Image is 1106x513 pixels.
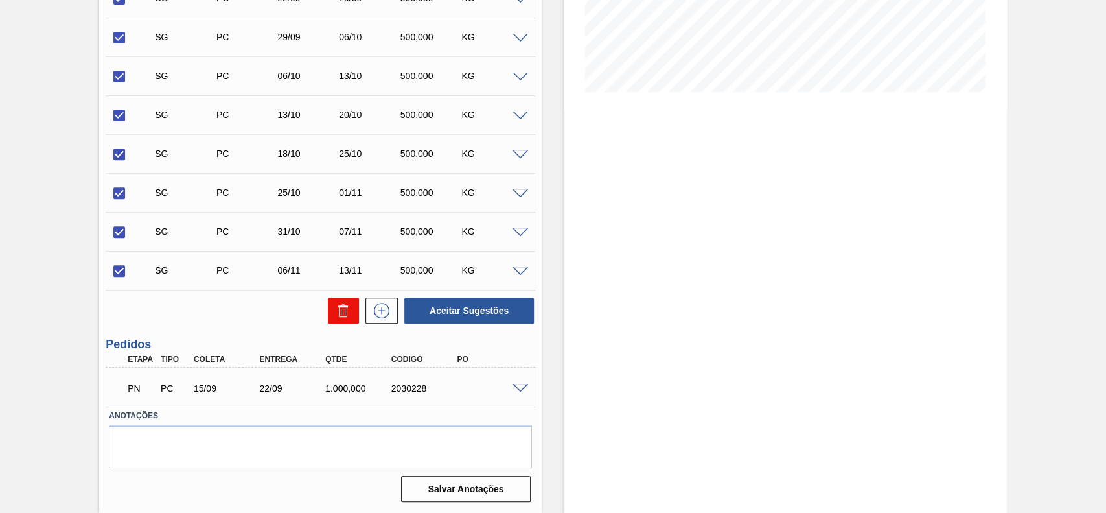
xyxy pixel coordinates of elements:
div: Sugestão Criada [152,149,219,159]
div: 13/10/2025 [274,110,341,120]
div: 500,000 [397,187,465,198]
div: 29/09/2025 [274,32,341,42]
div: 13/11/2025 [336,265,403,276]
div: Excluir Sugestões [321,298,359,324]
div: Sugestão Criada [152,187,219,198]
div: Pedido de Compra [213,110,281,120]
div: Pedido em Negociação [124,374,158,403]
div: 07/11/2025 [336,226,403,237]
div: KG [458,265,525,276]
div: 500,000 [397,226,465,237]
div: 500,000 [397,265,465,276]
div: Pedido de Compra [213,32,281,42]
div: 31/10/2025 [274,226,341,237]
div: KG [458,110,525,120]
div: 18/10/2025 [274,149,341,159]
div: Coleta [190,355,264,364]
div: 25/10/2025 [274,187,341,198]
div: KG [458,226,525,237]
div: Pedido de Compra [213,71,281,81]
div: Etapa [124,355,158,364]
div: 2030228 [388,383,461,394]
div: 22/09/2025 [256,383,329,394]
div: Pedido de Compra [213,226,281,237]
p: PN [128,383,155,394]
div: KG [458,32,525,42]
div: KG [458,187,525,198]
div: Nova sugestão [359,298,398,324]
label: Anotações [109,407,532,425]
div: 06/10/2025 [336,32,403,42]
div: Código [388,355,461,364]
div: 500,000 [397,149,465,159]
div: Sugestão Criada [152,226,219,237]
div: 25/10/2025 [336,149,403,159]
div: 13/10/2025 [336,71,403,81]
h3: Pedidos [106,338,535,352]
div: Pedido de Compra [213,265,281,276]
div: Sugestão Criada [152,265,219,276]
div: 15/09/2025 [190,383,264,394]
div: Tipo [157,355,191,364]
div: KG [458,149,525,159]
button: Aceitar Sugestões [404,298,534,324]
div: 20/10/2025 [336,110,403,120]
div: Sugestão Criada [152,110,219,120]
div: Pedido de Compra [213,187,281,198]
div: KG [458,71,525,81]
div: 06/11/2025 [274,265,341,276]
div: 06/10/2025 [274,71,341,81]
div: Pedido de Compra [213,149,281,159]
button: Salvar Anotações [401,476,531,502]
div: Qtde [322,355,395,364]
div: Entrega [256,355,329,364]
div: Sugestão Criada [152,32,219,42]
div: 500,000 [397,32,465,42]
div: PO [454,355,527,364]
div: 500,000 [397,110,465,120]
div: Sugestão Criada [152,71,219,81]
div: 500,000 [397,71,465,81]
div: 1.000,000 [322,383,395,394]
div: 01/11/2025 [336,187,403,198]
div: Pedido de Compra [157,383,191,394]
div: Aceitar Sugestões [398,296,535,325]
